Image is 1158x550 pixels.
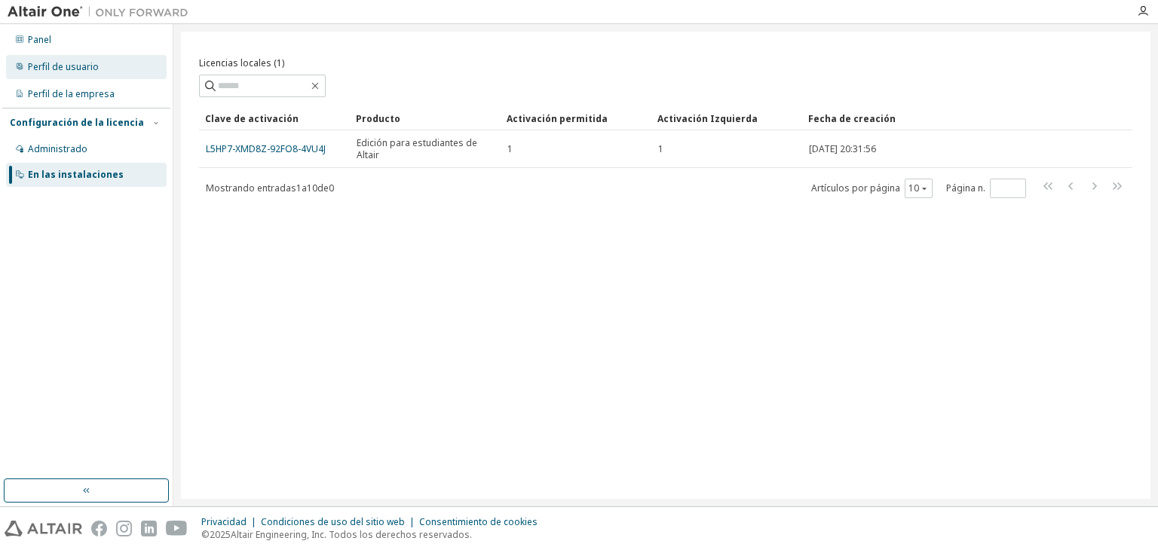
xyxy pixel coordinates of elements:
font: L5HP7-XMD8Z-92FO8-4VU4J [206,142,326,155]
font: 2025 [210,528,231,541]
font: Perfil de la empresa [28,87,115,100]
font: 0 [329,182,334,194]
font: 1 [658,142,663,155]
font: Página n. [946,182,985,194]
font: 1 [296,182,302,194]
font: Perfil de usuario [28,60,99,73]
font: Artículos por página [811,182,900,194]
font: © [201,528,210,541]
font: Activación Izquierda [657,112,758,125]
font: Activación permitida [507,112,608,125]
font: Mostrando entradas [206,182,296,194]
font: Privacidad [201,515,247,528]
font: Condiciones de uso del sitio web [261,515,405,528]
font: Fecha de creación [808,112,896,125]
font: Consentimiento de cookies [419,515,538,528]
font: Configuración de la licencia [10,116,144,129]
font: 10 [908,182,919,194]
font: En las instalaciones [28,168,124,181]
font: Licencias locales (1) [199,57,284,69]
font: Altair Engineering, Inc. Todos los derechos reservados. [231,528,472,541]
font: Administrado [28,142,87,155]
img: altair_logo.svg [5,521,82,536]
img: facebook.svg [91,521,107,536]
font: Producto [356,112,400,125]
font: Panel [28,33,51,46]
font: 1 [507,142,513,155]
font: Edición para estudiantes de Altair [357,136,477,161]
img: instagram.svg [116,521,132,536]
img: linkedin.svg [141,521,157,536]
font: [DATE] 20:31:56 [809,142,876,155]
img: youtube.svg [166,521,188,536]
font: 10 [307,182,317,194]
font: Clave de activación [205,112,299,125]
font: de [317,182,329,194]
font: a [302,182,307,194]
img: Altair Uno [8,5,196,20]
